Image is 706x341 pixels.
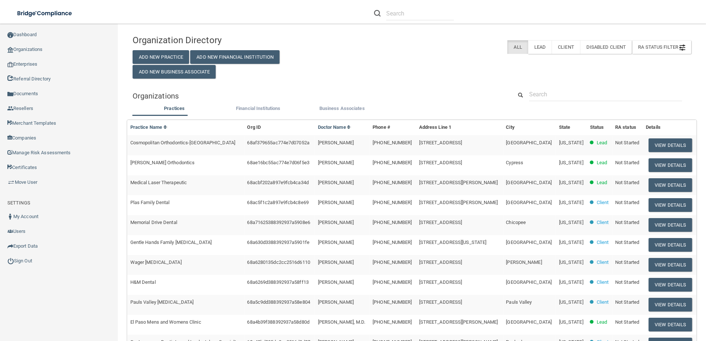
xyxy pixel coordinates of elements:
[7,91,13,97] img: icon-documents.8dae5593.png
[373,220,412,225] span: [PHONE_NUMBER]
[615,160,639,165] span: Not Started
[559,240,583,245] span: [US_STATE]
[300,104,384,115] li: Business Associate
[247,299,310,305] span: 68a5c9dd388392937a58e804
[373,160,412,165] span: [PHONE_NUMBER]
[130,279,156,285] span: H&M Dental
[374,10,381,17] img: ic-search.3b580494.png
[133,104,216,115] li: Practices
[587,120,612,135] th: Status
[318,299,354,305] span: [PERSON_NAME]
[318,259,354,265] span: [PERSON_NAME]
[7,179,15,186] img: briefcase.64adab9b.png
[247,180,308,185] span: 68acbf202a897e9fcb4ca34d
[373,299,412,305] span: [PHONE_NUMBER]
[638,44,685,50] span: RA Status Filter
[506,240,552,245] span: [GEOGRAPHIC_DATA]
[559,319,583,325] span: [US_STATE]
[419,279,462,285] span: [STREET_ADDRESS]
[419,240,487,245] span: [STREET_ADDRESS][US_STATE]
[133,50,189,64] button: Add New Practice
[304,104,380,113] label: Business Associates
[615,140,639,145] span: Not Started
[528,40,552,54] label: Lead
[615,220,639,225] span: Not Started
[597,158,607,167] p: Lead
[648,198,692,212] button: View Details
[130,180,187,185] span: Medical Laser Therapeutic
[130,140,235,145] span: Cosmopolitan Orthodontics-[GEOGRAPHIC_DATA]
[130,124,167,130] a: Practice Name
[648,178,692,192] button: View Details
[7,243,13,249] img: icon-export.b9366987.png
[7,62,13,67] img: enterprise.0d942306.png
[419,319,498,325] span: [STREET_ADDRESS][PERSON_NAME]
[648,318,692,331] button: View Details
[247,259,310,265] span: 68a6280135dc2cc2516d6110
[247,200,308,205] span: 68ac5f1c2a897e9fcb4c8e69
[419,259,462,265] span: [STREET_ADDRESS]
[319,106,365,111] span: Business Associates
[136,104,213,113] label: Practices
[507,40,528,54] label: All
[373,240,412,245] span: [PHONE_NUMBER]
[7,32,13,38] img: ic_dashboard_dark.d01f4a41.png
[559,200,583,205] span: [US_STATE]
[648,158,692,172] button: View Details
[597,138,607,147] p: Lead
[556,120,587,135] th: State
[419,160,462,165] span: [STREET_ADDRESS]
[597,218,609,227] p: Client
[247,319,309,325] span: 68a4b39f388392937a58d80d
[529,87,682,101] input: Search
[130,299,194,305] span: Pauls Valley [MEDICAL_DATA]
[133,65,216,79] button: Add New Business Associate
[7,47,13,53] img: organization-icon.f8decf85.png
[373,180,412,185] span: [PHONE_NUMBER]
[419,140,462,145] span: [STREET_ADDRESS]
[419,180,498,185] span: [STREET_ADDRESS][PERSON_NAME]
[318,180,354,185] span: [PERSON_NAME]
[247,140,309,145] span: 68af379655ac774e7d07052a
[130,160,195,165] span: [PERSON_NAME] Orthodontics
[7,106,13,111] img: ic_reseller.de258add.png
[318,319,366,325] span: [PERSON_NAME], M.D.
[130,220,177,225] span: Memorial Drive Dental
[648,138,692,152] button: View Details
[615,259,639,265] span: Not Started
[506,200,552,205] span: [GEOGRAPHIC_DATA]
[615,240,639,245] span: Not Started
[612,120,643,135] th: RA status
[559,299,583,305] span: [US_STATE]
[597,198,609,207] p: Client
[419,299,462,305] span: [STREET_ADDRESS]
[597,258,609,267] p: Client
[615,279,639,285] span: Not Started
[247,240,309,245] span: 68a630d3388392937a5901fe
[615,200,639,205] span: Not Started
[552,40,580,54] label: Client
[597,238,609,247] p: Client
[370,120,416,135] th: Phone #
[130,319,201,325] span: El Paso Mens and Womens Clinic
[506,319,552,325] span: [GEOGRAPHIC_DATA]
[559,220,583,225] span: [US_STATE]
[7,199,30,207] label: SETTINGS
[506,279,552,285] span: [GEOGRAPHIC_DATA]
[164,106,185,111] span: Practices
[7,258,14,264] img: ic_power_dark.7ecde6b1.png
[559,279,583,285] span: [US_STATE]
[503,120,556,135] th: City
[247,220,310,225] span: 68a71625388392937a5908e6
[373,279,412,285] span: [PHONE_NUMBER]
[247,160,309,165] span: 68ae16bc55ac774e7d06f5e3
[373,259,412,265] span: [PHONE_NUMBER]
[318,200,354,205] span: [PERSON_NAME]
[615,319,639,325] span: Not Started
[220,104,297,113] label: Financial Institutions
[318,220,354,225] span: [PERSON_NAME]
[597,318,607,327] p: Lead
[416,120,503,135] th: Address Line 1
[373,200,412,205] span: [PHONE_NUMBER]
[130,259,182,265] span: Wager [MEDICAL_DATA]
